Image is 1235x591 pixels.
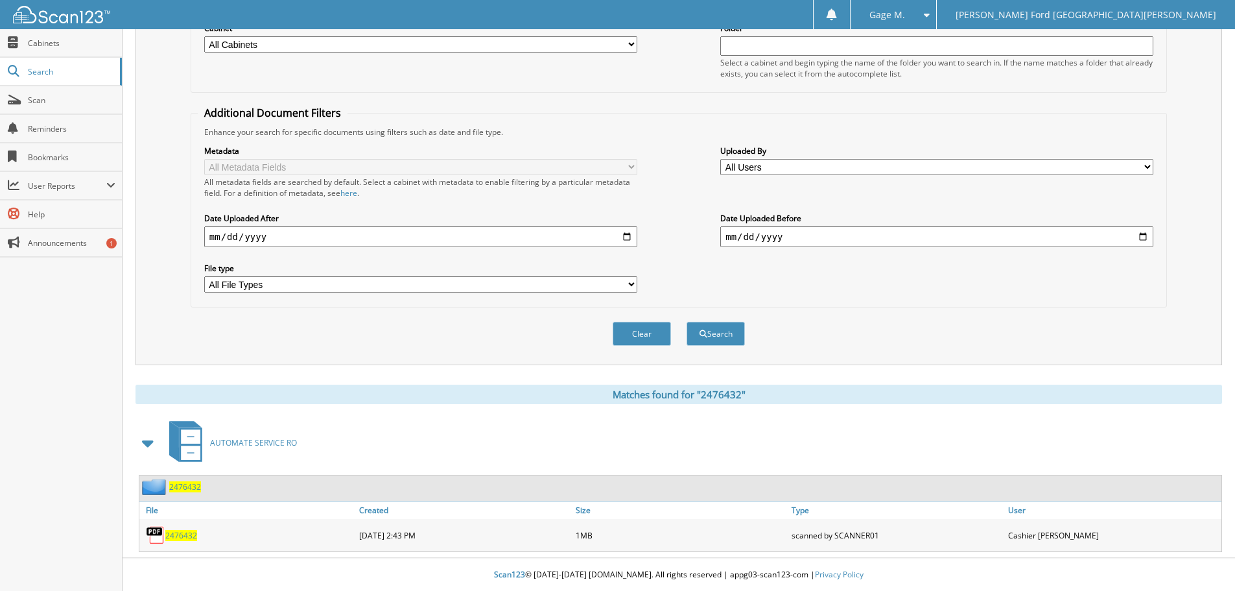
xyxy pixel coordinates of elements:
span: AUTOMATE SERVICE RO [210,437,297,448]
div: © [DATE]-[DATE] [DOMAIN_NAME]. All rights reserved | appg03-scan123-com | [123,559,1235,591]
span: Scan [28,95,115,106]
label: File type [204,263,637,274]
span: Announcements [28,237,115,248]
a: 2476432 [165,530,197,541]
label: Date Uploaded After [204,213,637,224]
span: Help [28,209,115,220]
div: Select a cabinet and begin typing the name of the folder you want to search in. If the name match... [720,57,1153,79]
label: Date Uploaded Before [720,213,1153,224]
img: folder2.png [142,479,169,495]
span: Search [28,66,113,77]
img: PDF.png [146,525,165,545]
span: Scan123 [494,569,525,580]
legend: Additional Document Filters [198,106,347,120]
button: Clear [613,322,671,346]
div: Matches found for "2476432" [135,385,1222,404]
div: Cashier [PERSON_NAME] [1005,522,1221,548]
span: Gage M. [869,11,905,19]
a: Size [572,501,789,519]
span: User Reports [28,180,106,191]
a: here [340,187,357,199]
a: Privacy Policy [815,569,864,580]
button: Search [687,322,745,346]
span: Reminders [28,123,115,134]
div: Enhance your search for specific documents using filters such as date and file type. [198,127,1160,138]
div: scanned by SCANNER01 [788,522,1005,548]
span: [PERSON_NAME] Ford [GEOGRAPHIC_DATA][PERSON_NAME] [956,11,1216,19]
div: [DATE] 2:43 PM [356,522,572,548]
a: Created [356,501,572,519]
span: Cabinets [28,38,115,49]
img: scan123-logo-white.svg [13,6,110,23]
div: 1 [106,238,117,248]
label: Uploaded By [720,145,1153,156]
a: User [1005,501,1221,519]
a: Type [788,501,1005,519]
div: 1MB [572,522,789,548]
input: end [720,226,1153,247]
label: Metadata [204,145,637,156]
div: All metadata fields are searched by default. Select a cabinet with metadata to enable filtering b... [204,176,637,199]
a: File [139,501,356,519]
input: start [204,226,637,247]
a: 2476432 [169,481,201,492]
span: Bookmarks [28,152,115,163]
a: AUTOMATE SERVICE RO [161,417,297,468]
